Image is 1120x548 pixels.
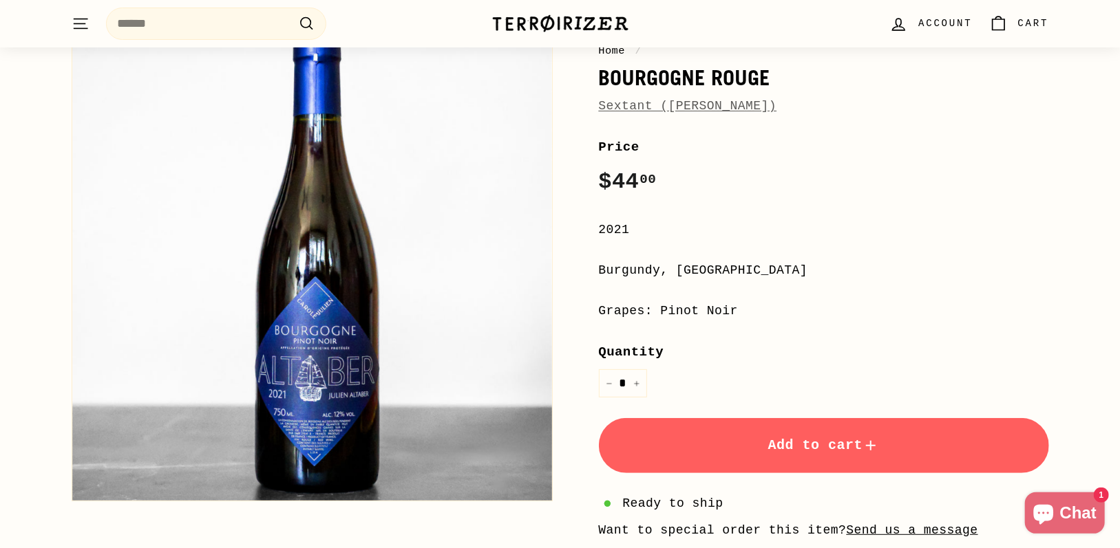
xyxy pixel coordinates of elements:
label: Price [599,137,1049,157]
a: Home [599,45,626,57]
button: Increase item quantity by one [626,369,647,397]
a: Send us a message [847,523,978,537]
span: / [632,45,646,57]
a: Account [881,3,980,44]
div: 2021 [599,220,1049,240]
span: Account [918,16,972,31]
button: Reduce item quantity by one [599,369,620,397]
div: Burgundy, [GEOGRAPHIC_DATA] [599,261,1049,281]
input: quantity [599,369,647,397]
div: Grapes: Pinot Noir [599,301,1049,321]
span: Ready to ship [623,494,723,514]
a: Sextant ([PERSON_NAME]) [599,99,777,113]
button: Add to cart [599,418,1049,473]
sup: 00 [640,172,656,187]
li: Want to special order this item? [599,520,1049,540]
a: Cart [981,3,1057,44]
span: Cart [1018,16,1049,31]
span: $44 [599,169,657,195]
inbox-online-store-chat: Shopify online store chat [1021,492,1109,537]
label: Quantity [599,342,1049,362]
h1: Bourgogne Rouge [599,66,1049,89]
nav: breadcrumbs [599,43,1049,59]
span: Add to cart [768,437,880,453]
